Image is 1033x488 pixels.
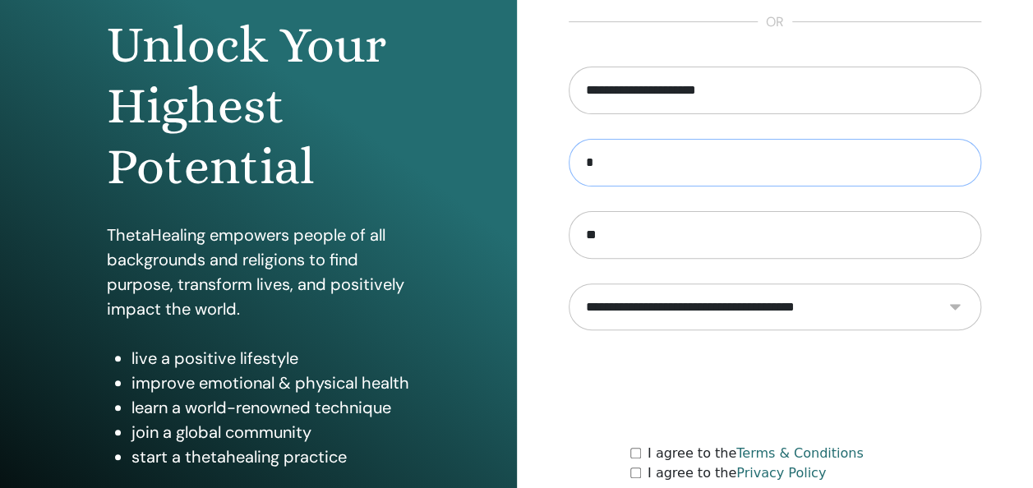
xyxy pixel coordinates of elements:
li: improve emotional & physical health [131,371,410,395]
li: learn a world-renowned technique [131,395,410,420]
a: Terms & Conditions [736,445,863,461]
label: I agree to the [648,444,864,463]
li: join a global community [131,420,410,444]
label: I agree to the [648,463,826,483]
h1: Unlock Your Highest Potential [107,15,410,198]
span: or [758,12,792,32]
p: ThetaHealing empowers people of all backgrounds and religions to find purpose, transform lives, a... [107,223,410,321]
li: live a positive lifestyle [131,346,410,371]
iframe: reCAPTCHA [650,355,900,419]
li: start a thetahealing practice [131,444,410,469]
a: Privacy Policy [736,465,826,481]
